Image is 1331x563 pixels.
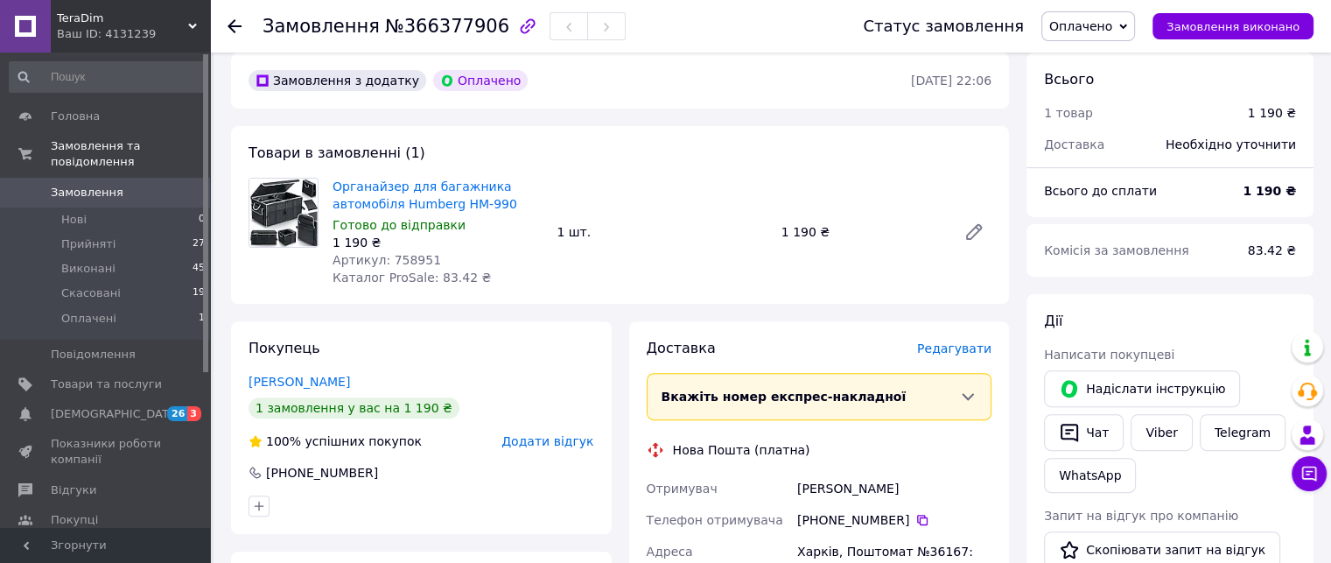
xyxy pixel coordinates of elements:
[249,398,459,419] div: 1 замовлення у вас на 1 190 ₴
[501,434,593,448] span: Додати відгук
[51,347,136,362] span: Повідомлення
[249,179,318,247] img: Органайзер для багажника автомобіля Humberg HM-990
[797,511,991,529] div: [PHONE_NUMBER]
[193,236,205,252] span: 27
[433,70,528,91] div: Оплачено
[1044,243,1189,257] span: Комісія за замовлення
[333,271,491,285] span: Каталог ProSale: 83.42 ₴
[647,482,718,496] span: Отримувач
[249,375,350,389] a: [PERSON_NAME]
[9,61,207,93] input: Пошук
[1292,456,1327,491] button: Чат з покупцем
[228,18,242,35] div: Повернутися назад
[774,220,949,244] div: 1 190 ₴
[1044,137,1104,151] span: Доставка
[1044,414,1124,451] button: Чат
[264,464,380,482] div: [PHONE_NUMBER]
[51,185,123,201] span: Замовлення
[647,340,716,356] span: Доставка
[1166,20,1299,33] span: Замовлення виконано
[1044,184,1157,198] span: Всього до сплати
[1044,348,1174,362] span: Написати покупцеві
[647,545,693,559] span: Адреса
[333,234,543,251] div: 1 190 ₴
[199,212,205,228] span: 0
[1044,458,1136,493] a: WhatsApp
[1044,509,1238,523] span: Запит на відгук про компанію
[917,341,991,355] span: Редагувати
[1248,243,1296,257] span: 83.42 ₴
[1044,370,1240,407] button: Надіслати інструкцію
[187,406,201,421] span: 3
[1044,313,1062,329] span: Дії
[51,138,210,170] span: Замовлення та повідомлення
[57,26,210,42] div: Ваш ID: 4131239
[61,311,116,327] span: Оплачені
[51,436,162,468] span: Показники роботи компанії
[167,406,187,421] span: 26
[911,74,991,88] time: [DATE] 22:06
[1049,19,1112,33] span: Оплачено
[51,377,162,392] span: Товари та послуги
[669,441,815,459] div: Нова Пошта (платна)
[1044,71,1094,88] span: Всього
[333,218,466,232] span: Готово до відправки
[1200,414,1285,451] a: Telegram
[333,179,517,211] a: Органайзер для багажника автомобіля Humberg HM-990
[51,482,96,498] span: Відгуки
[1155,125,1306,164] div: Необхідно уточнити
[249,340,320,356] span: Покупець
[249,433,422,450] div: успішних покупок
[249,144,425,161] span: Товари в замовленні (1)
[193,261,205,277] span: 45
[863,18,1024,35] div: Статус замовлення
[199,311,205,327] span: 1
[385,16,509,37] span: №366377906
[61,261,116,277] span: Виконані
[794,473,995,504] div: [PERSON_NAME]
[193,285,205,301] span: 19
[1044,106,1093,120] span: 1 товар
[61,212,87,228] span: Нові
[1131,414,1192,451] a: Viber
[1248,104,1296,122] div: 1 190 ₴
[266,434,301,448] span: 100%
[51,512,98,528] span: Покупці
[51,109,100,124] span: Головна
[61,285,121,301] span: Скасовані
[956,215,991,250] a: Редагувати
[662,390,907,404] span: Вкажіть номер експрес-накладної
[249,70,426,91] div: Замовлення з додатку
[333,253,441,267] span: Артикул: 758951
[1152,13,1313,39] button: Замовлення виконано
[1243,184,1296,198] b: 1 190 ₴
[57,11,188,26] span: TeraDim
[51,406,180,422] span: [DEMOGRAPHIC_DATA]
[550,220,774,244] div: 1 шт.
[263,16,380,37] span: Замовлення
[647,513,783,527] span: Телефон отримувача
[61,236,116,252] span: Прийняті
